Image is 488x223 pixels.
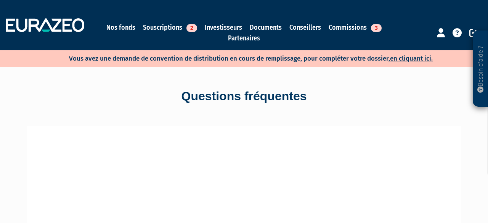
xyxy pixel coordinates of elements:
[390,55,433,63] a: en cliquant ici.
[205,22,242,33] a: Investisseurs
[228,33,260,43] a: Partenaires
[186,24,197,32] span: 2
[106,22,135,33] a: Nos fonds
[476,35,485,103] p: Besoin d'aide ?
[289,22,321,33] a: Conseillers
[27,88,461,105] div: Questions fréquentes
[143,22,197,33] a: Souscriptions2
[47,52,433,63] p: Vous avez une demande de convention de distribution en cours de remplissage, pour compléter votre...
[6,18,84,32] img: 1732889491-logotype_eurazeo_blanc_rvb.png
[371,24,382,32] span: 3
[329,22,382,33] a: Commissions3
[250,22,282,33] a: Documents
